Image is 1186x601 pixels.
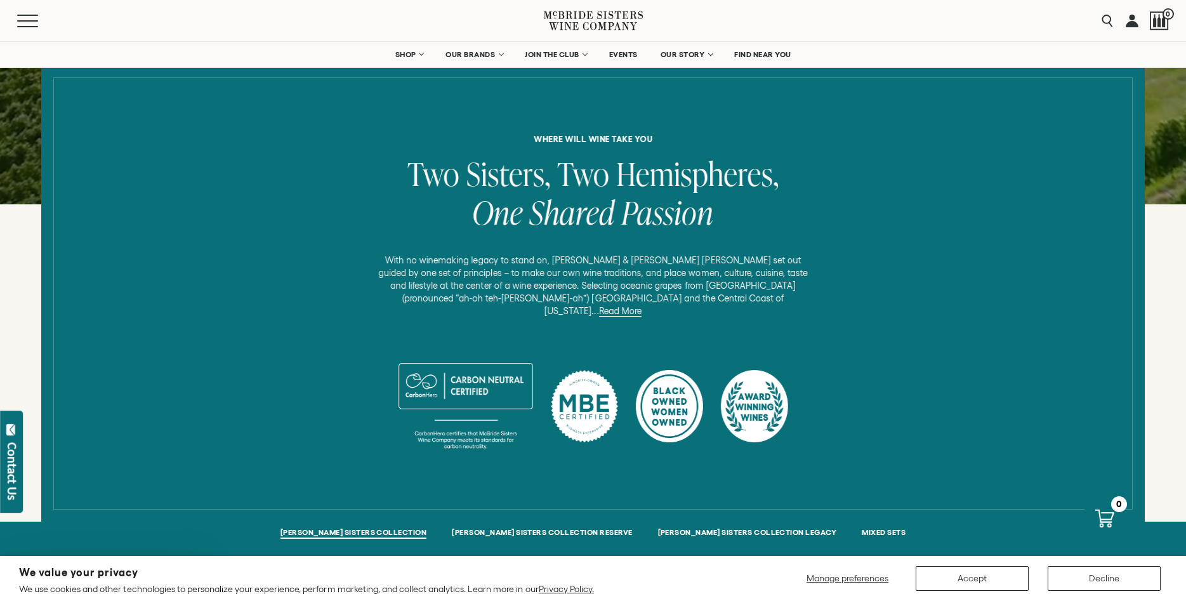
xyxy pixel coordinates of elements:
span: Passion [622,190,714,234]
span: One [472,190,523,234]
a: [PERSON_NAME] SISTERS COLLECTION RESERVE [452,528,632,539]
a: FIND NEAR YOU [726,42,800,67]
span: Two [407,152,460,195]
span: 0 [1163,8,1174,20]
button: Manage preferences [799,566,897,591]
div: Contact Us [6,442,18,500]
a: [PERSON_NAME] SISTERS COLLECTION LEGACY [658,528,837,539]
span: Sisters, [466,152,551,195]
a: [PERSON_NAME] SISTERS COLLECTION [280,528,426,539]
a: SHOP [386,42,431,67]
a: EVENTS [601,42,646,67]
button: Accept [916,566,1029,591]
p: With no winemaking legacy to stand on, [PERSON_NAME] & [PERSON_NAME] [PERSON_NAME] set out guided... [371,254,815,317]
span: OUR BRANDS [445,50,495,59]
a: OUR STORY [652,42,720,67]
h2: We value your privacy [19,567,594,578]
span: Hemispheres, [616,152,779,195]
span: FIND NEAR YOU [734,50,791,59]
a: Privacy Policy. [539,584,594,594]
p: We use cookies and other technologies to personalize your experience, perform marketing, and coll... [19,583,594,595]
button: Mobile Menu Trigger [17,15,63,27]
span: OUR STORY [661,50,705,59]
a: JOIN THE CLUB [517,42,595,67]
span: JOIN THE CLUB [525,50,579,59]
span: EVENTS [609,50,638,59]
span: SHOP [395,50,416,59]
div: 0 [1111,496,1127,512]
span: Two [557,152,610,195]
h6: where will wine take you [129,135,1056,143]
span: Manage preferences [807,573,888,583]
a: Read More [599,305,642,317]
a: OUR BRANDS [437,42,510,67]
span: Shared [530,190,616,234]
a: MIXED SETS [862,528,906,539]
button: Decline [1048,566,1161,591]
